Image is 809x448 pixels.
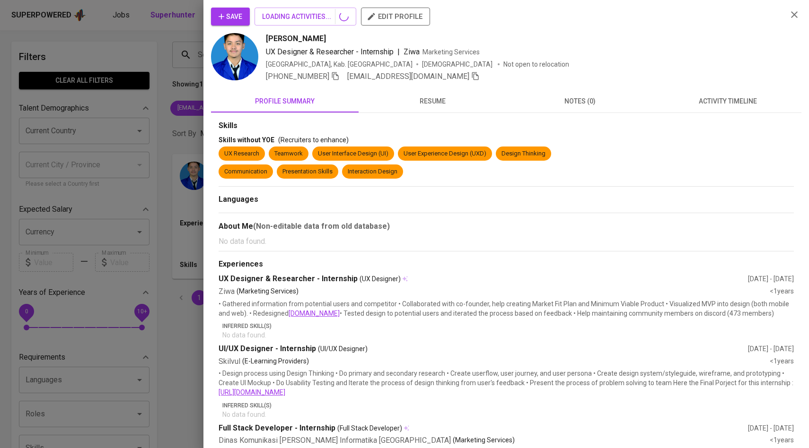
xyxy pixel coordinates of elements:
[219,423,748,434] div: Full Stack Developer - Internship
[237,286,299,297] p: (Marketing Services)
[266,33,326,44] span: [PERSON_NAME]
[219,11,242,23] span: Save
[217,95,353,107] span: profile summary
[770,435,794,446] div: <1 years
[211,8,250,26] button: Save
[512,95,648,107] span: notes (0)
[364,95,501,107] span: resume
[222,401,794,410] p: Inferred Skill(s)
[219,274,748,284] div: UX Designer & Researcher - Internship
[219,259,794,270] div: Experiences
[219,435,770,446] div: Dinas Komunikasi [PERSON_NAME] Informatika [GEOGRAPHIC_DATA]
[219,286,770,297] div: Ziwa
[278,136,349,144] span: (Recruiters to enhance)
[219,344,748,354] div: UI/UX Designer - Internship
[397,46,400,58] span: |
[422,48,480,56] span: Marketing Services
[360,274,401,284] span: (UX Designer)
[262,11,349,23] span: LOADING ACTIVITIES...
[255,8,356,26] button: LOADING ACTIVITIES...
[242,356,309,367] p: (E-Learning Providers)
[222,330,794,340] p: No data found.
[224,149,259,158] div: UX Research
[219,388,285,396] a: [URL][DOMAIN_NAME]
[211,33,258,80] img: acb3d14ef86839f968c4141104ac86d2.png
[224,167,267,176] div: Communication
[453,435,515,446] p: (Marketing Services)
[748,274,794,284] div: [DATE] - [DATE]
[404,149,486,158] div: User Experience Design (UXD)
[748,344,794,353] div: [DATE] - [DATE]
[361,12,430,20] a: edit profile
[266,47,394,56] span: UX Designer & Researcher - Internship
[337,423,402,433] span: (Full Stack Developer)
[770,356,794,367] div: <1 years
[274,149,303,158] div: Teamwork
[219,299,794,318] p: • Gathered information from potential users and competitor • Collaborated with co-founder, help c...
[219,121,794,131] div: Skills
[282,167,333,176] div: Presentation Skills
[222,410,794,419] p: No data found.
[219,236,794,247] p: No data found.
[318,149,388,158] div: User Interface Design (UI)
[501,149,545,158] div: Design Thinking
[219,194,794,205] div: Languages
[347,72,469,81] span: [EMAIL_ADDRESS][DOMAIN_NAME]
[253,222,390,231] b: (Non-editable data from old database)
[660,95,796,107] span: activity timeline
[404,47,420,56] span: Ziwa
[219,221,794,232] div: About Me
[748,423,794,433] div: [DATE] - [DATE]
[361,8,430,26] button: edit profile
[219,356,770,367] div: Skilvul
[219,369,794,397] p: • Design process using Design Thinking • Do primary and secondary research • Create userflow, use...
[266,72,329,81] span: [PHONE_NUMBER]
[422,60,494,69] span: [DEMOGRAPHIC_DATA]
[289,310,340,317] a: [DOMAIN_NAME]
[348,167,397,176] div: Interaction Design
[503,60,569,69] p: Not open to relocation
[770,286,794,297] div: <1 years
[369,10,422,23] span: edit profile
[219,136,274,144] span: Skills without YOE
[266,60,413,69] div: [GEOGRAPHIC_DATA], Kab. [GEOGRAPHIC_DATA]
[222,322,794,330] p: Inferred Skill(s)
[318,344,368,353] span: (UI/UX Designer)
